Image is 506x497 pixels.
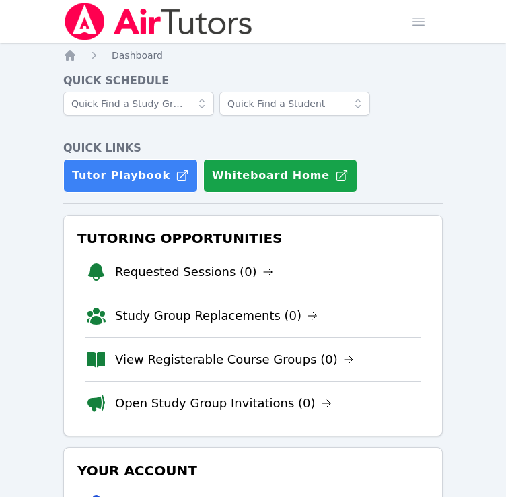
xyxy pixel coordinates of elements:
[63,140,443,156] h4: Quick Links
[203,159,357,193] button: Whiteboard Home
[219,92,370,116] input: Quick Find a Student
[115,394,332,413] a: Open Study Group Invitations (0)
[112,48,163,62] a: Dashboard
[63,159,198,193] a: Tutor Playbook
[115,263,273,281] a: Requested Sessions (0)
[63,92,214,116] input: Quick Find a Study Group
[63,73,443,89] h4: Quick Schedule
[75,459,431,483] h3: Your Account
[112,50,163,61] span: Dashboard
[115,306,318,325] a: Study Group Replacements (0)
[63,48,443,62] nav: Breadcrumb
[75,226,431,251] h3: Tutoring Opportunities
[63,3,254,40] img: Air Tutors
[115,350,354,369] a: View Registerable Course Groups (0)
